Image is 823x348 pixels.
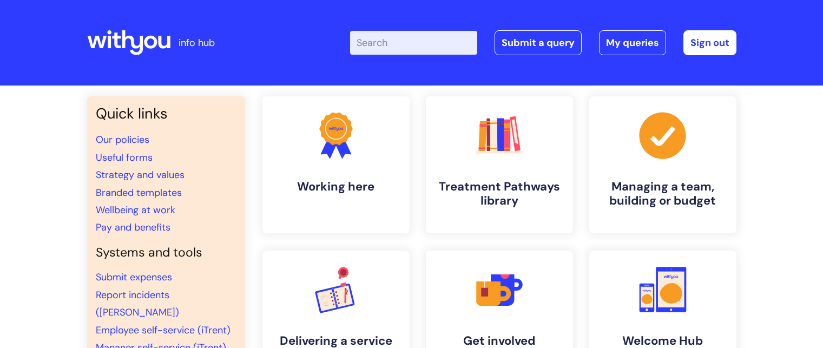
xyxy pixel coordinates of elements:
a: Wellbeing at work [96,203,175,216]
h4: Treatment Pathways library [434,180,564,208]
a: Treatment Pathways library [426,96,573,233]
h4: Working here [271,180,401,194]
h3: Quick links [96,105,236,122]
h4: Delivering a service [271,334,401,348]
h4: Systems and tools [96,245,236,260]
a: Submit expenses [96,271,172,284]
a: Submit a query [495,30,582,55]
input: Search [350,31,477,55]
a: Employee self-service (iTrent) [96,324,231,337]
a: Branded templates [96,186,182,199]
a: Strategy and values [96,168,185,181]
h4: Managing a team, building or budget [598,180,728,208]
a: Working here [262,96,410,233]
a: Report incidents ([PERSON_NAME]) [96,288,179,319]
a: Sign out [683,30,736,55]
h4: Welcome Hub [598,334,728,348]
div: | - [350,30,736,55]
a: Our policies [96,133,149,146]
a: Pay and benefits [96,221,170,234]
h4: Get involved [434,334,564,348]
a: My queries [599,30,666,55]
a: Managing a team, building or budget [589,96,736,233]
a: Useful forms [96,151,153,164]
p: info hub [179,34,215,51]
